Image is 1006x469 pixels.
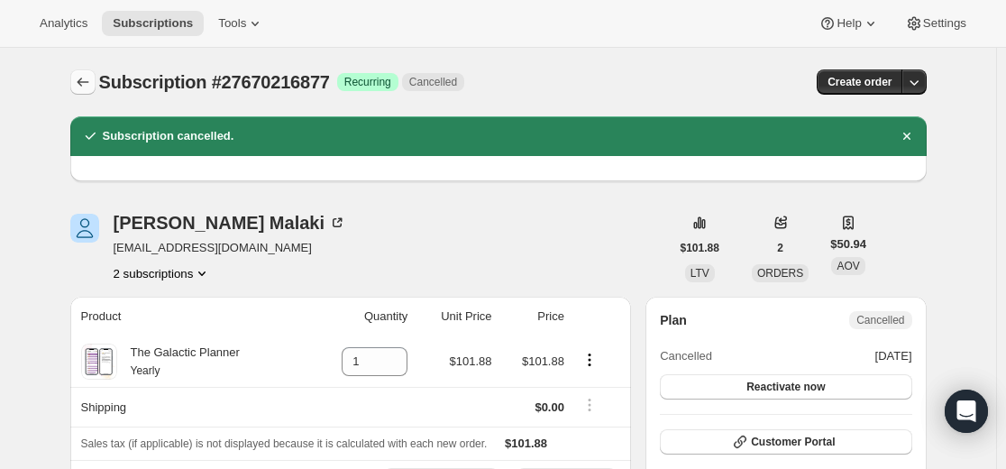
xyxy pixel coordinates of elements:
[808,11,890,36] button: Help
[894,124,919,149] button: Dismiss notification
[99,72,330,92] span: Subscription #27670216877
[344,75,391,89] span: Recurring
[670,235,730,261] button: $101.88
[83,344,114,380] img: product img
[131,364,160,377] small: Yearly
[70,387,309,427] th: Shipping
[660,347,712,365] span: Cancelled
[817,69,902,95] button: Create order
[535,400,564,414] span: $0.00
[777,241,783,255] span: 2
[113,16,193,31] span: Subscriptions
[207,11,275,36] button: Tools
[103,127,234,145] h2: Subscription cancelled.
[837,16,861,31] span: Help
[114,264,212,282] button: Product actions
[837,260,859,272] span: AOV
[856,313,904,327] span: Cancelled
[575,395,604,415] button: Shipping actions
[81,437,488,450] span: Sales tax (if applicable) is not displayed because it is calculated with each new order.
[746,380,825,394] span: Reactivate now
[409,75,457,89] span: Cancelled
[114,214,347,232] div: [PERSON_NAME] Malaki
[690,267,709,280] span: LTV
[575,350,604,370] button: Product actions
[40,16,87,31] span: Analytics
[218,16,246,31] span: Tools
[498,297,570,336] th: Price
[894,11,977,36] button: Settings
[102,11,204,36] button: Subscriptions
[751,435,835,449] span: Customer Portal
[70,214,99,243] span: Stella Malaki
[757,267,803,280] span: ORDERS
[70,69,96,95] button: Subscriptions
[522,354,564,368] span: $101.88
[681,241,719,255] span: $101.88
[70,297,309,336] th: Product
[309,297,414,336] th: Quantity
[875,347,912,365] span: [DATE]
[29,11,98,36] button: Analytics
[413,297,497,336] th: Unit Price
[660,311,687,329] h2: Plan
[766,235,794,261] button: 2
[114,239,347,257] span: [EMAIL_ADDRESS][DOMAIN_NAME]
[830,235,866,253] span: $50.94
[505,437,547,450] span: $101.88
[660,374,911,400] button: Reactivate now
[828,75,892,89] span: Create order
[945,390,988,433] div: Open Intercom Messenger
[660,429,911,455] button: Customer Portal
[923,16,966,31] span: Settings
[450,354,492,368] span: $101.88
[117,344,240,380] div: The Galactic Planner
